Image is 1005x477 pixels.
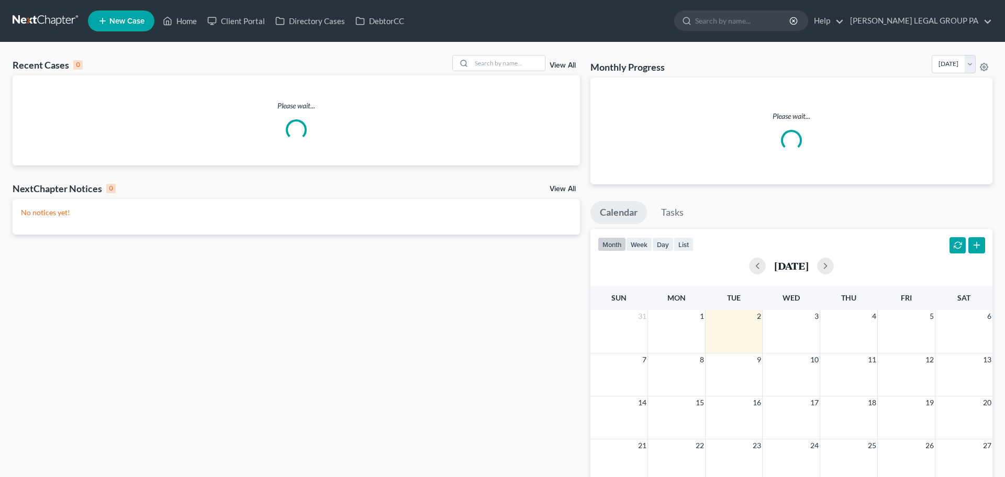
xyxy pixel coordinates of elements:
span: Sun [611,293,627,302]
h2: [DATE] [774,260,809,271]
span: 16 [752,396,762,409]
a: Help [809,12,844,30]
button: day [652,237,674,251]
p: Please wait... [13,101,580,111]
span: Wed [783,293,800,302]
input: Search by name... [472,56,545,71]
span: 12 [924,353,935,366]
span: 2 [756,310,762,323]
input: Search by name... [695,11,791,30]
a: Home [158,12,202,30]
span: 9 [756,353,762,366]
p: Please wait... [599,111,984,121]
span: 1 [699,310,705,323]
a: Tasks [652,201,693,224]
span: Mon [667,293,686,302]
button: week [626,237,652,251]
span: 17 [809,396,820,409]
span: 7 [641,353,647,366]
span: Sat [957,293,970,302]
span: 14 [637,396,647,409]
a: [PERSON_NAME] LEGAL GROUP PA [845,12,992,30]
span: 22 [695,439,705,452]
a: Calendar [590,201,647,224]
span: 6 [986,310,992,323]
a: View All [550,185,576,193]
a: Directory Cases [270,12,350,30]
span: New Case [109,17,144,25]
span: 15 [695,396,705,409]
a: Client Portal [202,12,270,30]
div: NextChapter Notices [13,182,116,195]
p: No notices yet! [21,207,572,218]
span: Tue [727,293,741,302]
span: 18 [867,396,877,409]
div: 0 [73,60,83,70]
span: 31 [637,310,647,323]
h3: Monthly Progress [590,61,665,73]
span: 19 [924,396,935,409]
span: 5 [929,310,935,323]
span: 8 [699,353,705,366]
span: 10 [809,353,820,366]
button: list [674,237,694,251]
span: Fri [901,293,912,302]
a: View All [550,62,576,69]
div: 0 [106,184,116,193]
span: 27 [982,439,992,452]
span: 25 [867,439,877,452]
span: 21 [637,439,647,452]
span: 11 [867,353,877,366]
a: DebtorCC [350,12,409,30]
span: 24 [809,439,820,452]
span: 23 [752,439,762,452]
span: 3 [813,310,820,323]
span: 26 [924,439,935,452]
span: Thu [841,293,856,302]
div: Recent Cases [13,59,83,71]
span: 20 [982,396,992,409]
span: 13 [982,353,992,366]
span: 4 [871,310,877,323]
button: month [598,237,626,251]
